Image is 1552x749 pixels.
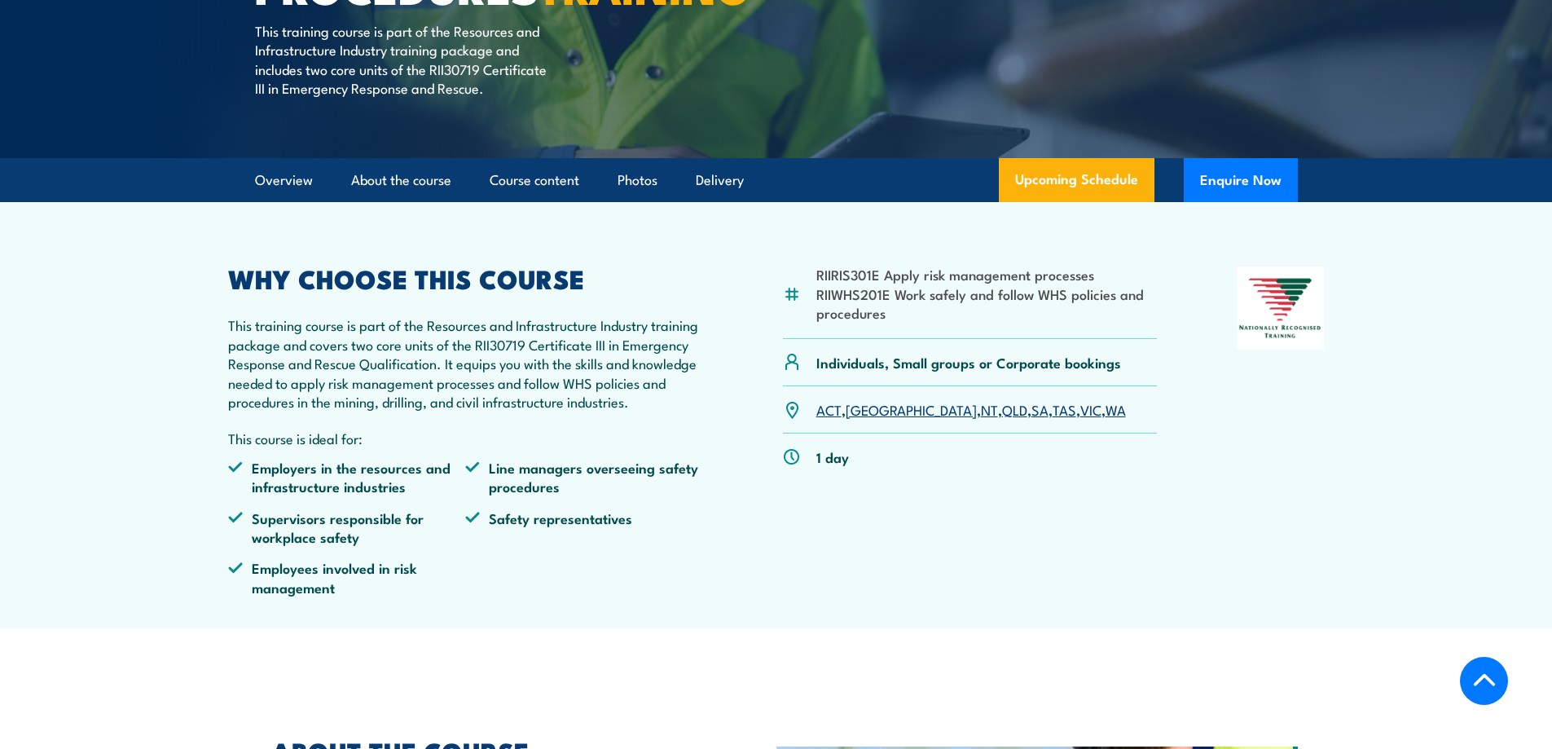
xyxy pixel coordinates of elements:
a: SA [1031,399,1049,419]
p: Individuals, Small groups or Corporate bookings [816,353,1121,372]
img: Nationally Recognised Training logo. [1237,267,1325,350]
p: This training course is part of the Resources and Infrastructure Industry training package and in... [255,21,552,98]
p: , , , , , , , [816,400,1126,419]
p: This course is ideal for: [228,429,704,447]
li: Employees involved in risk management [228,558,466,597]
a: Course content [490,159,579,202]
a: NT [981,399,998,419]
a: About the course [351,159,451,202]
a: Upcoming Schedule [999,158,1154,202]
p: This training course is part of the Resources and Infrastructure Industry training package and co... [228,315,704,411]
li: RIIWHS201E Work safely and follow WHS policies and procedures [816,284,1158,323]
button: Enquire Now [1184,158,1298,202]
li: RIIRIS301E Apply risk management processes [816,265,1158,284]
a: WA [1106,399,1126,419]
a: [GEOGRAPHIC_DATA] [846,399,977,419]
a: Overview [255,159,313,202]
a: QLD [1002,399,1027,419]
p: 1 day [816,447,849,466]
li: Employers in the resources and infrastructure industries [228,458,466,496]
a: Photos [618,159,657,202]
a: ACT [816,399,842,419]
a: VIC [1080,399,1101,419]
li: Safety representatives [465,509,703,547]
a: TAS [1053,399,1076,419]
h2: WHY CHOOSE THIS COURSE [228,267,704,289]
li: Line managers overseeing safety procedures [465,458,703,496]
li: Supervisors responsible for workplace safety [228,509,466,547]
a: Delivery [696,159,744,202]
